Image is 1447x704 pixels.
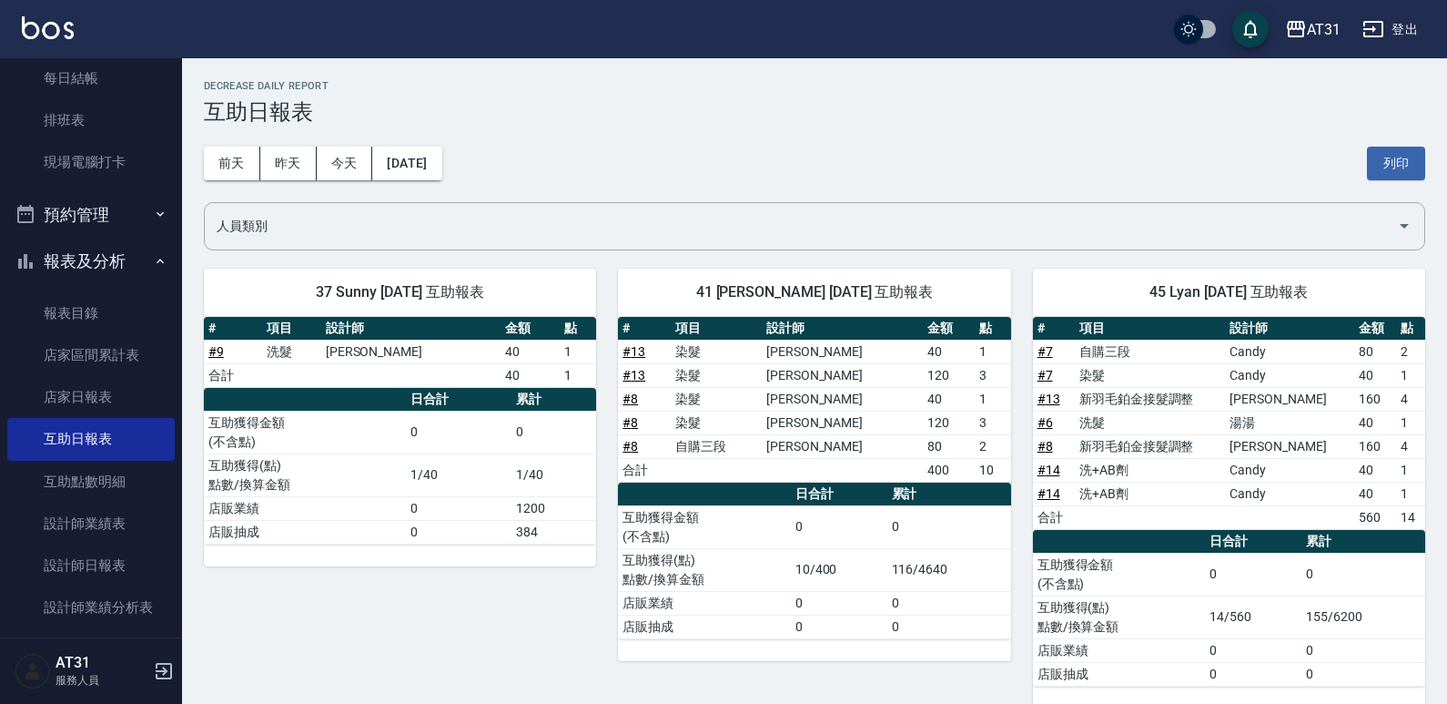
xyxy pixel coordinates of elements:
td: 互助獲得金額 (不含點) [204,411,406,454]
td: 染髮 [671,340,762,363]
td: 1 [1396,363,1425,387]
button: Open [1390,211,1419,240]
a: #14 [1037,463,1060,477]
a: 設計師業績表 [7,503,175,545]
th: 項目 [1075,317,1225,341]
a: #14 [1037,486,1060,501]
h2: Decrease Daily Report [204,80,1425,92]
td: 40 [501,363,559,387]
td: 1 [560,363,597,387]
button: 登出 [1355,13,1425,46]
img: Person [15,653,51,689]
td: 店販業績 [618,591,790,615]
table: a dense table [618,483,1010,639]
td: 3 [975,411,1010,434]
a: #7 [1037,344,1053,359]
td: 10/400 [791,548,887,591]
td: 洗髮 [262,340,320,363]
th: 金額 [1354,317,1396,341]
td: 0 [791,615,887,638]
td: 洗+AB劑 [1075,482,1225,505]
td: 互助獲得(點) 點數/換算金額 [1033,596,1205,638]
td: 1 [560,340,597,363]
td: 自購三段 [1075,340,1225,363]
td: 0 [791,591,887,615]
td: 1/40 [511,454,596,496]
a: #13 [622,368,645,383]
td: 互助獲得(點) 點數/換算金額 [618,548,790,591]
a: #8 [622,392,638,406]
button: 預約管理 [7,191,175,239]
a: #9 [208,344,224,359]
td: 4 [1396,387,1425,411]
td: 自購三段 [671,434,762,458]
h3: 互助日報表 [204,99,1425,125]
table: a dense table [204,388,596,545]
th: 累計 [887,483,1011,506]
td: 染髮 [1075,363,1225,387]
a: 店家日報表 [7,376,175,418]
span: 41 [PERSON_NAME] [DATE] 互助報表 [640,283,988,301]
td: 洗髮 [1075,411,1225,434]
td: 合計 [204,363,262,387]
th: 金額 [501,317,559,341]
td: 40 [1354,458,1396,482]
td: 店販抽成 [204,520,406,544]
td: 384 [511,520,596,544]
th: 設計師 [321,317,501,341]
td: 店販業績 [204,496,406,520]
td: 洗+AB劑 [1075,458,1225,482]
td: 0 [1301,662,1425,686]
th: 點 [1396,317,1425,341]
th: # [1033,317,1075,341]
button: [DATE] [372,147,441,180]
th: 點 [560,317,597,341]
td: [PERSON_NAME] [321,340,501,363]
td: 新羽毛鉑金接髮調整 [1075,434,1225,458]
a: #8 [1037,439,1053,454]
td: 合計 [1033,505,1075,529]
td: 0 [1205,553,1301,596]
th: 累計 [511,388,596,412]
td: 染髮 [671,411,762,434]
h5: AT31 [56,654,148,672]
td: 10 [975,458,1010,482]
table: a dense table [1033,317,1425,530]
th: 日合計 [406,388,511,412]
td: 1 [975,340,1010,363]
a: 互助日報表 [7,418,175,460]
a: 報表目錄 [7,292,175,334]
td: 0 [887,505,1011,548]
td: 1 [1396,482,1425,505]
p: 服務人員 [56,672,148,689]
td: 染髮 [671,387,762,411]
a: 互助點數明細 [7,461,175,503]
a: 設計師抽成報表 [7,629,175,671]
img: Logo [22,16,74,39]
th: 設計師 [1225,317,1354,341]
td: 3 [975,363,1010,387]
a: 每日結帳 [7,57,175,99]
th: 設計師 [762,317,923,341]
td: 店販抽成 [618,615,790,638]
td: 0 [511,411,596,454]
td: 染髮 [671,363,762,387]
td: [PERSON_NAME] [762,387,923,411]
td: [PERSON_NAME] [1225,434,1354,458]
td: 14/560 [1205,596,1301,638]
td: 0 [887,615,1011,638]
td: 40 [501,340,559,363]
td: 560 [1354,505,1396,529]
th: 日合計 [791,483,887,506]
td: 40 [1354,411,1396,434]
td: 155/6200 [1301,596,1425,638]
td: 0 [791,505,887,548]
td: 80 [923,434,976,458]
td: 400 [923,458,976,482]
td: 湯湯 [1225,411,1354,434]
td: [PERSON_NAME] [1225,387,1354,411]
th: 點 [975,317,1010,341]
td: 0 [1301,553,1425,596]
button: save [1232,11,1269,47]
td: 80 [1354,340,1396,363]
